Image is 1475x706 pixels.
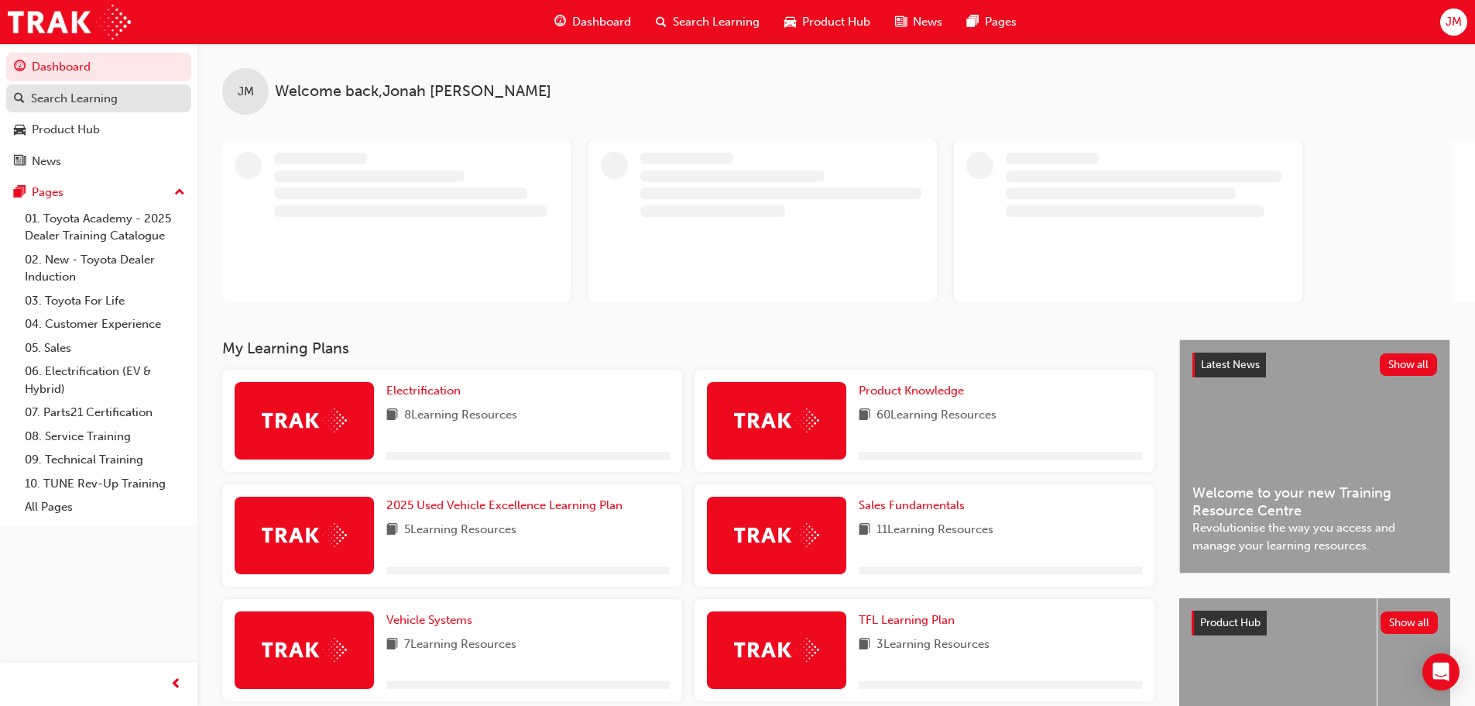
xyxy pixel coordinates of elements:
[386,611,479,629] a: Vehicle Systems
[967,12,979,32] span: pages-icon
[19,289,191,313] a: 03. Toyota For Life
[802,13,870,31] span: Product Hub
[734,408,819,432] img: Trak
[19,495,191,519] a: All Pages
[19,472,191,496] a: 10. TUNE Rev-Up Training
[859,382,970,400] a: Product Knowledge
[6,50,191,178] button: DashboardSearch LearningProduct HubNews
[1381,611,1439,634] button: Show all
[19,207,191,248] a: 01. Toyota Academy - 2025 Dealer Training Catalogue
[262,638,347,662] img: Trak
[876,406,996,425] span: 60 Learning Resources
[1192,519,1437,554] span: Revolutionise the way you access and manage your learning resources.
[1192,484,1437,519] span: Welcome to your new Training Resource Centre
[772,6,883,38] a: car-iconProduct Hub
[262,408,347,432] img: Trak
[955,6,1029,38] a: pages-iconPages
[238,83,254,101] span: JM
[1380,353,1438,376] button: Show all
[734,638,819,662] img: Trak
[6,84,191,113] a: Search Learning
[386,613,472,627] span: Vehicle Systems
[6,53,191,81] a: Dashboard
[859,635,870,655] span: book-icon
[6,115,191,144] a: Product Hub
[19,248,191,289] a: 02. New - Toyota Dealer Induction
[32,153,61,170] div: News
[1192,353,1437,377] a: Latest NewsShow all
[32,121,100,139] div: Product Hub
[985,13,1017,31] span: Pages
[222,339,1154,357] h3: My Learning Plans
[14,60,26,74] span: guage-icon
[275,83,551,101] span: Welcome back , Jonah [PERSON_NAME]
[174,183,185,203] span: up-icon
[404,635,516,655] span: 7 Learning Resources
[1192,611,1438,635] a: Product HubShow all
[1179,339,1450,573] a: Latest NewsShow allWelcome to your new Training Resource CentreRevolutionise the way you access a...
[6,147,191,176] a: News
[14,155,26,169] span: news-icon
[386,635,398,655] span: book-icon
[404,521,516,540] span: 5 Learning Resources
[554,12,566,32] span: guage-icon
[14,92,25,106] span: search-icon
[913,13,942,31] span: News
[6,178,191,207] button: Pages
[1440,9,1467,36] button: JM
[859,384,964,398] span: Product Knowledge
[386,406,398,425] span: book-icon
[19,312,191,336] a: 04. Customer Experience
[656,12,667,32] span: search-icon
[386,521,398,540] span: book-icon
[572,13,631,31] span: Dashboard
[386,382,467,400] a: Electrification
[32,184,63,201] div: Pages
[31,90,118,108] div: Search Learning
[19,448,191,472] a: 09. Technical Training
[19,401,191,425] a: 07. Parts21 Certification
[734,523,819,547] img: Trak
[859,521,870,540] span: book-icon
[859,406,870,425] span: book-icon
[19,425,191,449] a: 08. Service Training
[170,675,182,694] span: prev-icon
[14,186,26,200] span: pages-icon
[1201,358,1260,371] span: Latest News
[883,6,955,38] a: news-iconNews
[8,5,131,40] img: Trak
[1422,653,1460,691] div: Open Intercom Messenger
[386,498,623,512] span: 2025 Used Vehicle Excellence Learning Plan
[895,12,907,32] span: news-icon
[1446,13,1462,31] span: JM
[19,336,191,360] a: 05. Sales
[386,497,629,515] a: 2025 Used Vehicle Excellence Learning Plan
[859,611,961,629] a: TFL Learning Plan
[404,406,517,425] span: 8 Learning Resources
[876,635,990,655] span: 3 Learning Resources
[262,523,347,547] img: Trak
[859,613,955,627] span: TFL Learning Plan
[643,6,772,38] a: search-iconSearch Learning
[1200,616,1261,629] span: Product Hub
[784,12,796,32] span: car-icon
[876,521,993,540] span: 11 Learning Resources
[386,384,461,398] span: Electrification
[673,13,760,31] span: Search Learning
[859,497,971,515] a: Sales Fundamentals
[19,360,191,401] a: 06. Electrification (EV & Hybrid)
[542,6,643,38] a: guage-iconDashboard
[859,498,965,512] span: Sales Fundamentals
[14,123,26,137] span: car-icon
